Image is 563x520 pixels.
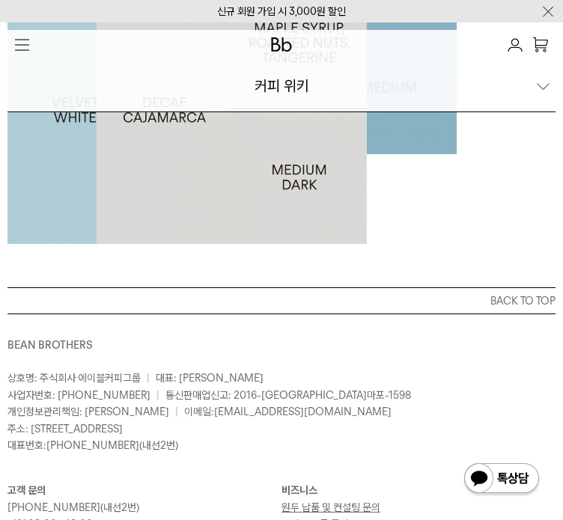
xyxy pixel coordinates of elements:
[217,5,346,17] a: 신규 회원 가입 시 3,000원 할인
[281,482,556,498] p: 비즈니스
[214,406,392,417] a: [EMAIL_ADDRESS][DOMAIN_NAME]
[7,339,93,351] a: BEAN BROTHERS
[165,389,411,401] span: 통신판매업신고: 2016-[GEOGRAPHIC_DATA]마포-1598
[281,501,380,513] a: 원두 납품 및 컨설팅 문의
[7,499,274,516] p: (내선2번)
[7,406,169,417] span: 개인정보관리책임: [PERSON_NAME]
[7,287,556,313] button: BACK TO TOP
[175,406,178,417] span: |
[7,501,100,513] a: [PHONE_NUMBER]
[184,406,392,417] span: 이메일:
[156,372,264,384] span: 대표: [PERSON_NAME]
[147,372,150,384] span: |
[463,462,541,498] img: 카카오톡 채널 1:1 채팅 버튼
[7,482,281,498] p: 고객 문의
[271,37,292,52] img: 로고
[7,439,178,451] span: 대표번호: (내선2번)
[7,389,150,401] span: 사업자번호: [PHONE_NUMBER]
[7,423,123,435] span: 주소: [STREET_ADDRESS]
[46,439,139,451] a: [PHONE_NUMBER]
[255,76,309,97] div: 커피 위키
[7,372,141,384] span: 상호명: 주식회사 에이블커피그룹
[156,389,159,401] span: |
